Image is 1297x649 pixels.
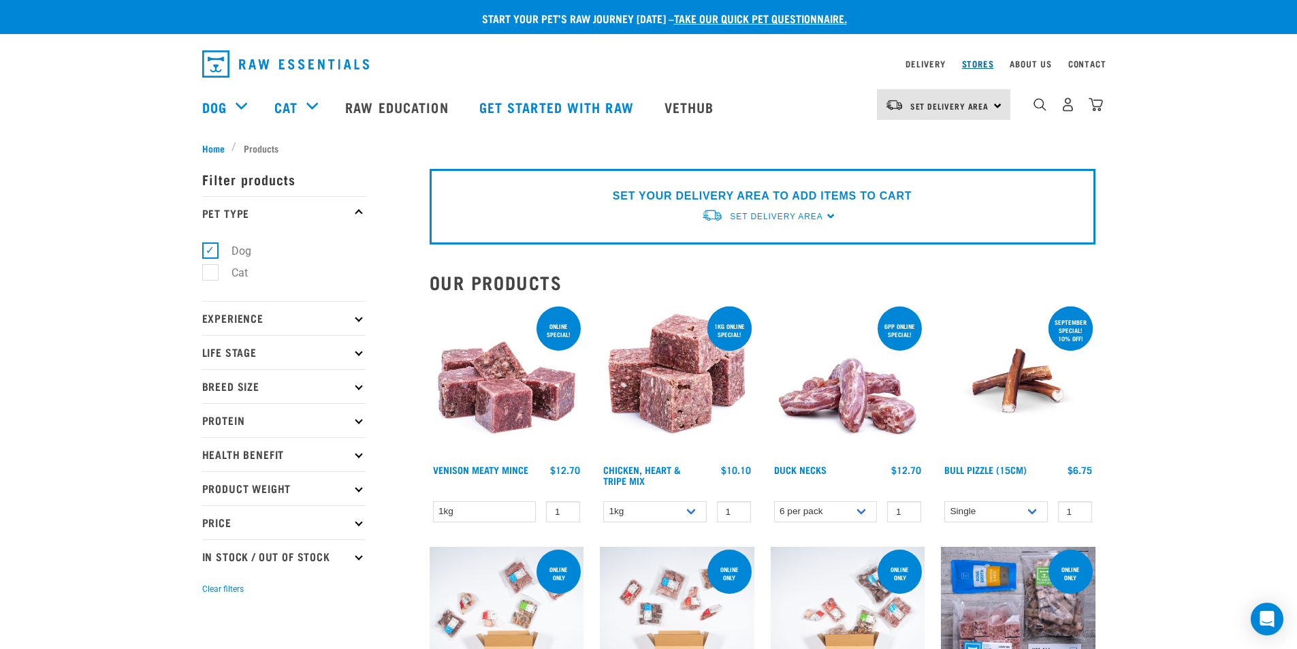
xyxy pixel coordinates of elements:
p: Filter products [202,162,366,196]
nav: breadcrumbs [202,141,1095,155]
img: 1117 Venison Meat Mince 01 [430,304,584,458]
div: 1kg online special! [707,316,752,345]
span: Set Delivery Area [730,212,822,221]
div: ONLINE SPECIAL! [537,316,581,345]
div: $6.75 [1068,464,1092,475]
p: SET YOUR DELIVERY AREA TO ADD ITEMS TO CART [613,188,912,204]
a: Vethub [651,80,731,134]
img: Pile Of Duck Necks For Pets [771,304,925,458]
a: Delivery [906,61,945,66]
a: Cat [274,97,298,117]
div: Online Only [878,559,922,588]
p: Price [202,505,366,539]
p: Breed Size [202,369,366,403]
img: van-moving.png [701,208,723,223]
nav: dropdown navigation [191,45,1106,83]
a: Get started with Raw [466,80,651,134]
p: Health Benefit [202,437,366,471]
img: Raw Essentials Logo [202,50,369,78]
a: Raw Education [332,80,465,134]
input: 1 [887,501,921,522]
label: Dog [210,242,257,259]
div: $12.70 [550,464,580,475]
a: Dog [202,97,227,117]
a: Duck Necks [774,467,827,472]
input: 1 [717,501,751,522]
img: home-icon-1@2x.png [1034,98,1046,111]
input: 1 [546,501,580,522]
img: home-icon@2x.png [1089,97,1103,112]
img: 1062 Chicken Heart Tripe Mix 01 [600,304,754,458]
span: Set Delivery Area [910,104,989,108]
div: 6pp online special! [878,316,922,345]
p: Life Stage [202,335,366,369]
div: Online Only [707,559,752,588]
div: $12.70 [891,464,921,475]
img: van-moving.png [885,99,903,111]
p: Product Weight [202,471,366,505]
input: 1 [1058,501,1092,522]
div: $10.10 [721,464,751,475]
p: Pet Type [202,196,366,230]
a: Bull Pizzle (15cm) [944,467,1027,472]
div: Online Only [537,559,581,588]
h2: Our Products [430,272,1095,293]
a: Home [202,141,232,155]
div: Open Intercom Messenger [1251,603,1283,635]
img: Bull Pizzle [941,304,1095,458]
a: Venison Meaty Mince [433,467,528,472]
div: online only [1048,559,1093,588]
span: Home [202,141,225,155]
p: Protein [202,403,366,437]
p: Experience [202,301,366,335]
button: Clear filters [202,583,244,595]
a: Contact [1068,61,1106,66]
a: Stores [962,61,994,66]
label: Cat [210,264,253,281]
a: About Us [1010,61,1051,66]
p: In Stock / Out Of Stock [202,539,366,573]
div: September special! 10% off! [1048,312,1093,349]
a: take our quick pet questionnaire. [674,15,847,21]
img: user.png [1061,97,1075,112]
a: Chicken, Heart & Tripe Mix [603,467,681,483]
